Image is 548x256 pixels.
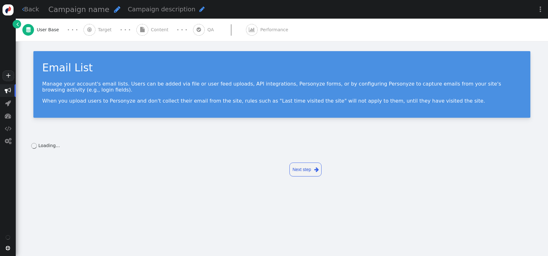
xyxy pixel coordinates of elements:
[5,125,11,132] span: 
[199,6,205,12] span: 
[42,98,522,104] p: When you upload users to Personyze and don't collect their email from the site, rules such as "La...
[98,27,114,33] span: Target
[5,138,11,144] span: 
[38,143,60,148] span: Loading...
[260,27,291,33] span: Performance
[197,27,201,32] span: 
[120,26,130,34] div: · · ·
[249,27,255,32] span: 
[42,60,522,76] div: Email List
[207,27,216,33] span: QA
[314,166,319,174] span: 
[177,26,187,34] div: · · ·
[37,27,62,33] span: User Base
[3,4,14,15] img: logo-icon.svg
[26,27,31,32] span: 
[16,21,19,27] span: 
[114,6,120,13] span: 
[3,70,14,81] a: +
[5,100,11,106] span: 
[128,6,196,13] span: Campaign description
[22,19,83,41] a:  User Base · · ·
[42,81,522,93] p: Manage your account's email lists. Users can be added via file or user feed uploads, API integrat...
[22,5,39,14] a: Back
[83,19,136,41] a:  Target · · ·
[289,163,322,176] a: Next step
[49,5,110,14] span: Campaign name
[13,20,21,28] a: 
[151,27,171,33] span: Content
[6,246,10,250] span: 
[22,6,24,12] span: 
[246,19,302,41] a:  Performance
[5,87,11,94] span: 
[193,19,246,41] a:  QA
[136,19,193,41] a:  Content · · ·
[67,26,78,34] div: · · ·
[140,27,145,32] span: 
[5,113,11,119] span: 
[87,27,92,32] span: 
